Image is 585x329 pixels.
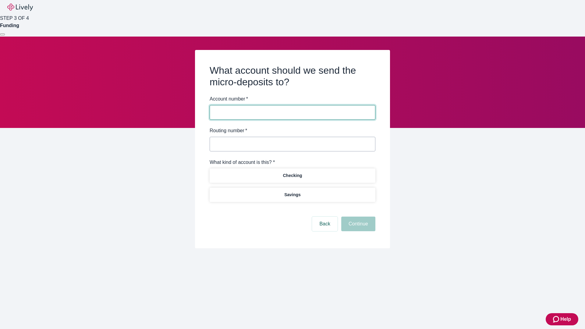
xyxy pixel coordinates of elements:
[546,313,578,325] button: Zendesk support iconHelp
[210,159,275,166] label: What kind of account is this? *
[283,172,302,179] p: Checking
[284,192,301,198] p: Savings
[312,217,338,231] button: Back
[7,4,33,11] img: Lively
[210,188,375,202] button: Savings
[560,316,571,323] span: Help
[210,127,247,134] label: Routing number
[553,316,560,323] svg: Zendesk support icon
[210,65,375,88] h2: What account should we send the micro-deposits to?
[210,168,375,183] button: Checking
[210,95,248,103] label: Account number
